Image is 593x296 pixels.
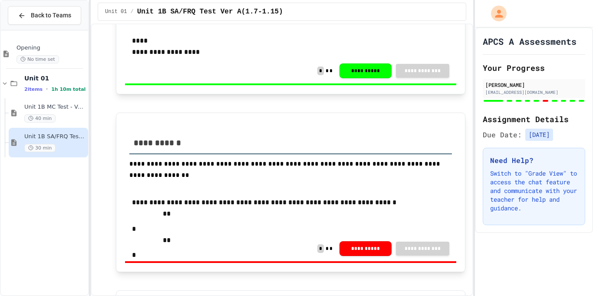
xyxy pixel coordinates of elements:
[483,113,585,125] h2: Assignment Details
[24,114,56,123] span: 40 min
[485,89,583,96] div: [EMAIL_ADDRESS][DOMAIN_NAME]
[16,55,59,63] span: No time set
[8,6,81,25] button: Back to Teams
[24,133,86,140] span: Unit 1B SA/FRQ Test Ver A(1.7-1.15)
[490,169,578,213] p: Switch to "Grade View" to access the chat feature and communicate with your teacher for help and ...
[482,3,509,23] div: My Account
[46,86,48,93] span: •
[483,130,522,140] span: Due Date:
[51,86,86,92] span: 1h 10m total
[525,129,553,141] span: [DATE]
[490,155,578,166] h3: Need Help?
[24,103,86,111] span: Unit 1B MC Test - Ver A(1.7-1.15)
[24,86,43,92] span: 2 items
[31,11,71,20] span: Back to Teams
[130,8,133,15] span: /
[16,44,86,52] span: Opening
[483,35,577,47] h1: APCS A Assessments
[105,8,127,15] span: Unit 01
[137,7,283,17] span: Unit 1B SA/FRQ Test Ver A(1.7-1.15)
[483,62,585,74] h2: Your Progress
[24,144,56,152] span: 30 min
[24,74,86,82] span: Unit 01
[485,81,583,89] div: [PERSON_NAME]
